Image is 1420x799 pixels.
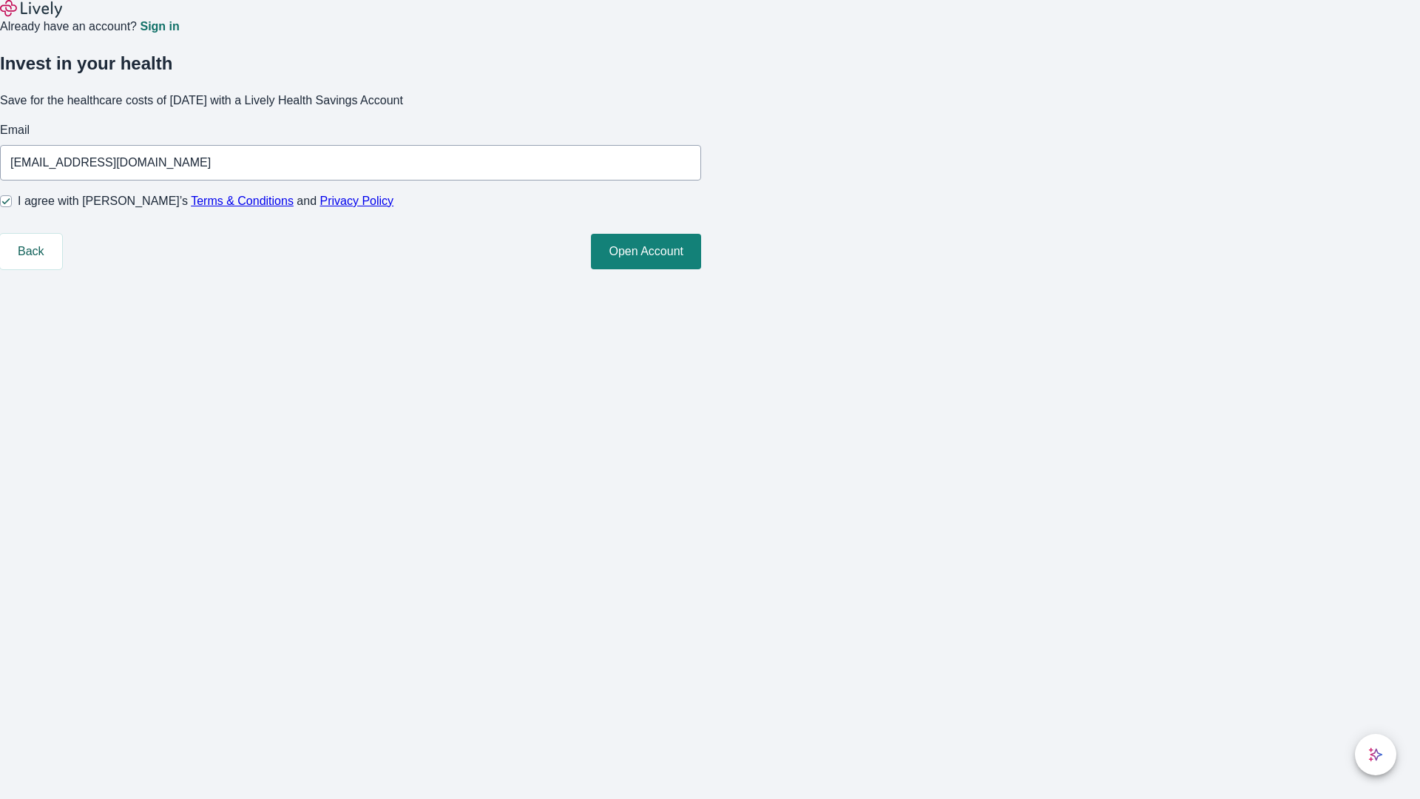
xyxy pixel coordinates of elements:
a: Privacy Policy [320,195,394,207]
a: Terms & Conditions [191,195,294,207]
svg: Lively AI Assistant [1368,747,1383,762]
button: Open Account [591,234,701,269]
span: I agree with [PERSON_NAME]’s and [18,192,393,210]
button: chat [1355,734,1396,775]
a: Sign in [140,21,179,33]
